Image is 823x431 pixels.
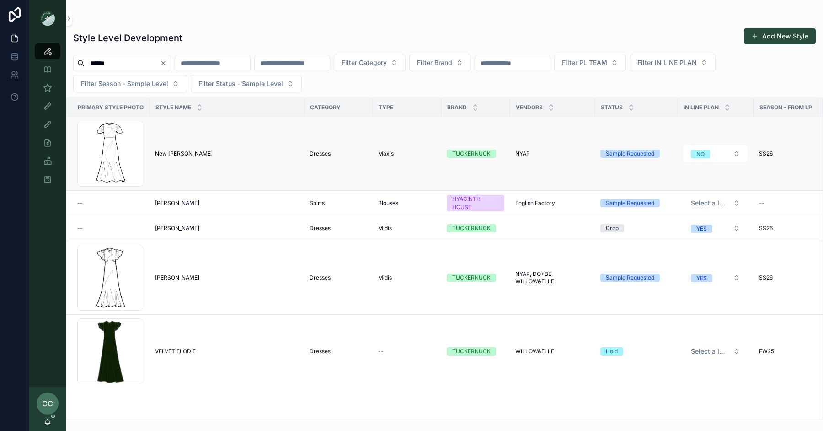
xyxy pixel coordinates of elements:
[310,225,331,232] span: Dresses
[600,274,672,282] a: Sample Requested
[600,224,672,232] a: Drop
[691,199,729,208] span: Select a IN LINE PLAN
[759,348,774,355] span: FW25
[744,28,816,44] button: Add New Style
[447,224,504,232] a: TUCKERNUCK
[198,79,283,88] span: Filter Status - Sample Level
[606,150,654,158] div: Sample Requested
[606,274,654,282] div: Sample Requested
[452,150,491,158] div: TUCKERNUCK
[191,75,302,92] button: Select Button
[310,348,367,355] a: Dresses
[417,58,452,67] span: Filter Brand
[310,199,325,207] span: Shirts
[515,150,589,157] a: NYAP
[759,199,764,207] span: --
[515,348,589,355] a: WILLOW&ELLE
[378,150,394,157] span: Maxis
[759,274,812,281] a: SS26
[77,225,144,232] a: --
[77,225,83,232] span: --
[378,199,436,207] a: Blouses
[155,348,196,355] span: VELVET ELODIE
[77,199,144,207] a: --
[683,145,748,162] a: Select Button
[759,199,812,207] a: --
[554,54,626,71] button: Select Button
[155,199,299,207] a: [PERSON_NAME]
[310,274,367,281] a: Dresses
[29,37,66,199] div: scrollable content
[155,274,299,281] a: [PERSON_NAME]
[378,225,436,232] a: Midis
[684,220,748,237] button: Select Button
[562,58,607,67] span: Filter PL TEAM
[452,195,499,211] div: HYACINTH HOUSE
[155,104,191,111] span: Style Name
[342,58,387,67] span: Filter Category
[378,348,384,355] span: --
[515,348,554,355] span: WILLOW&ELLE
[759,150,773,157] span: SS26
[378,274,392,281] span: Midis
[155,225,299,232] a: [PERSON_NAME]
[684,145,748,162] button: Select Button
[447,347,504,356] a: TUCKERNUCK
[683,343,748,360] a: Select Button
[684,195,748,211] button: Select Button
[630,54,716,71] button: Select Button
[600,150,672,158] a: Sample Requested
[600,199,672,207] a: Sample Requested
[77,199,83,207] span: --
[310,348,331,355] span: Dresses
[447,274,504,282] a: TUCKERNUCK
[155,225,199,232] span: [PERSON_NAME]
[81,79,168,88] span: Filter Season - Sample Level
[452,224,491,232] div: TUCKERNUCK
[78,104,144,111] span: Primary Style Photo
[310,150,367,157] a: Dresses
[759,274,773,281] span: SS26
[155,150,213,157] span: New [PERSON_NAME]
[378,225,392,232] span: Midis
[516,104,543,111] span: Vendors
[600,347,672,356] a: Hold
[155,274,199,281] span: [PERSON_NAME]
[515,199,589,207] a: English Factory
[759,225,773,232] span: SS26
[73,32,182,44] h1: Style Level Development
[447,195,504,211] a: HYACINTH HOUSE
[73,75,187,92] button: Select Button
[378,199,398,207] span: Blouses
[160,59,171,67] button: Clear
[155,348,299,355] a: VELVET ELODIE
[42,398,53,409] span: CC
[155,150,299,157] a: New [PERSON_NAME]
[684,104,719,111] span: IN LINE PLAN
[606,347,618,356] div: Hold
[310,225,367,232] a: Dresses
[759,104,812,111] span: Season - From LP
[683,194,748,212] a: Select Button
[155,199,199,207] span: [PERSON_NAME]
[310,150,331,157] span: Dresses
[606,224,619,232] div: Drop
[310,199,367,207] a: Shirts
[759,225,812,232] a: SS26
[691,347,729,356] span: Select a IN LINE PLAN
[515,270,589,285] a: NYAP, DO+BE, WILLOW&ELLE
[379,104,393,111] span: Type
[378,150,436,157] a: Maxis
[696,150,705,158] div: NO
[759,150,812,157] a: SS26
[452,347,491,356] div: TUCKERNUCK
[334,54,406,71] button: Select Button
[515,199,555,207] span: English Factory
[40,11,55,26] img: App logo
[684,343,748,360] button: Select Button
[378,348,436,355] a: --
[759,348,812,355] a: FW25
[310,104,341,111] span: Category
